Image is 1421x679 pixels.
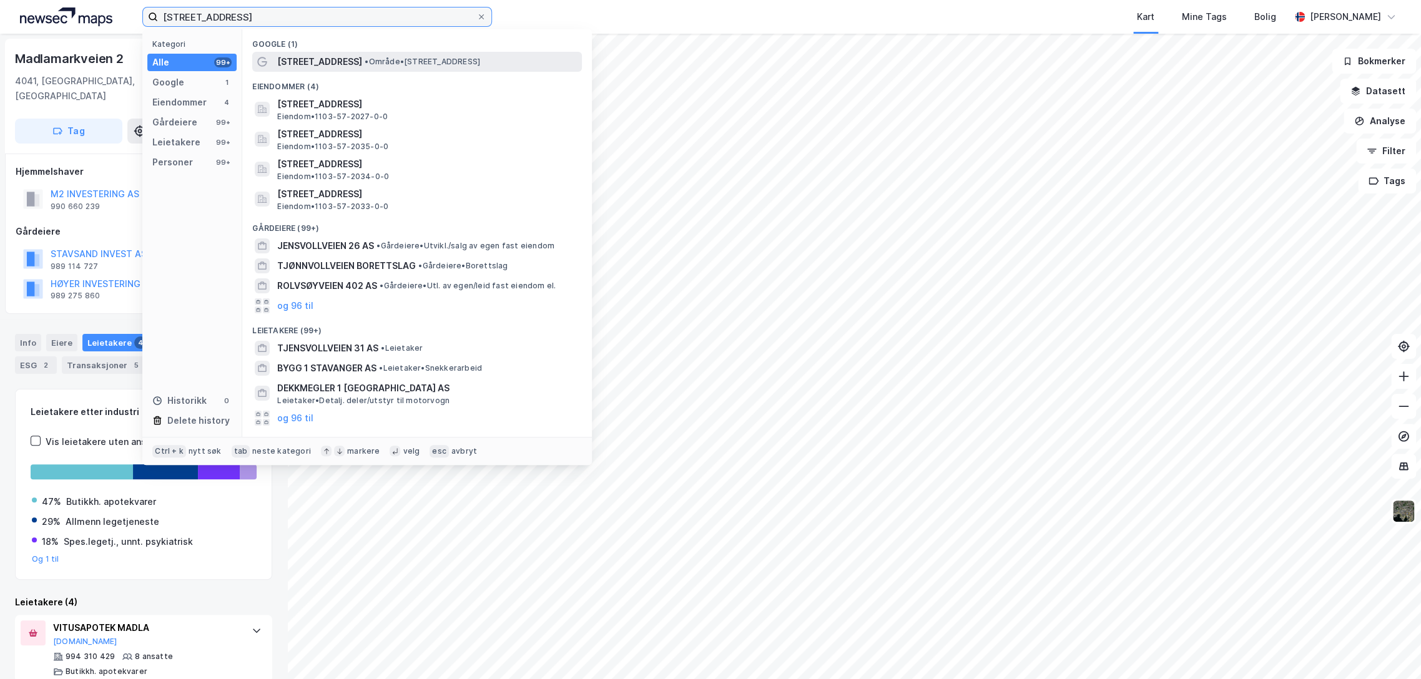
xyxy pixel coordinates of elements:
[152,393,207,408] div: Historikk
[66,514,159,529] div: Allmenn legetjeneste
[1344,109,1416,134] button: Analyse
[134,336,147,349] div: 4
[277,54,362,69] span: [STREET_ADDRESS]
[1310,9,1381,24] div: [PERSON_NAME]
[1254,9,1276,24] div: Bolig
[152,75,184,90] div: Google
[1332,49,1416,74] button: Bokmerker
[214,157,232,167] div: 99+
[277,298,313,313] button: og 96 til
[381,343,423,353] span: Leietaker
[242,213,592,236] div: Gårdeiere (99+)
[1359,619,1421,679] div: Kontrollprogram for chat
[51,291,100,301] div: 989 275 860
[130,359,142,371] div: 5
[380,281,556,291] span: Gårdeiere • Utl. av egen/leid fast eiendom el.
[1358,169,1416,193] button: Tags
[277,361,376,376] span: BYGG 1 STAVANGER AS
[15,119,122,144] button: Tag
[214,117,232,127] div: 99+
[53,620,239,635] div: VITUSAPOTEK MADLA
[277,97,577,112] span: [STREET_ADDRESS]
[277,341,378,356] span: TJENSVOLLVEIEN 31 AS
[53,637,117,647] button: [DOMAIN_NAME]
[1392,499,1415,523] img: 9k=
[16,224,272,239] div: Gårdeiere
[152,39,237,49] div: Kategori
[1137,9,1154,24] div: Kart
[1340,79,1416,104] button: Datasett
[418,261,508,271] span: Gårdeiere • Borettslag
[15,49,126,69] div: Madlamarkveien 2
[277,278,377,293] span: ROLVSØYVEIEN 402 AS
[376,241,380,250] span: •
[32,554,59,564] button: Og 1 til
[64,534,193,549] div: Spes.legetj., unnt. psykiatrisk
[152,55,169,70] div: Alle
[42,534,59,549] div: 18%
[214,57,232,67] div: 99+
[242,72,592,94] div: Eiendommer (4)
[1359,619,1421,679] iframe: Chat Widget
[152,95,207,110] div: Eiendommer
[42,514,61,529] div: 29%
[277,258,416,273] span: TJØNNVOLLVEIEN BORETTSLAG
[232,445,250,457] div: tab
[152,115,197,130] div: Gårdeiere
[365,57,480,67] span: Område • [STREET_ADDRESS]
[381,343,385,353] span: •
[222,77,232,87] div: 1
[15,74,172,104] div: 4041, [GEOGRAPHIC_DATA], [GEOGRAPHIC_DATA]
[62,356,147,374] div: Transaksjoner
[1182,9,1227,24] div: Mine Tags
[167,413,230,428] div: Delete history
[242,428,592,451] div: Personer (99+)
[277,238,374,253] span: JENSVOLLVEIEN 26 AS
[242,316,592,338] div: Leietakere (99+)
[277,381,577,396] span: DEKKMEGLER 1 [GEOGRAPHIC_DATA] AS
[16,164,272,179] div: Hjemmelshaver
[376,241,554,251] span: Gårdeiere • Utvikl./salg av egen fast eiendom
[277,202,388,212] span: Eiendom • 1103-57-2033-0-0
[66,667,147,677] div: Butikkh. apotekvarer
[277,396,450,406] span: Leietaker • Detalj. deler/utstyr til motorvogn
[380,281,383,290] span: •
[277,172,389,182] span: Eiendom • 1103-57-2034-0-0
[158,7,476,26] input: Søk på adresse, matrikkel, gårdeiere, leietakere eller personer
[365,57,368,66] span: •
[135,652,173,662] div: 8 ansatte
[46,334,77,351] div: Eiere
[451,446,477,456] div: avbryt
[51,202,100,212] div: 990 660 239
[15,595,272,610] div: Leietakere (4)
[152,155,193,170] div: Personer
[277,411,313,426] button: og 96 til
[277,112,388,122] span: Eiendom • 1103-57-2027-0-0
[277,127,577,142] span: [STREET_ADDRESS]
[430,445,449,457] div: esc
[82,334,152,351] div: Leietakere
[214,137,232,147] div: 99+
[222,396,232,406] div: 0
[31,404,257,419] div: Leietakere etter industri
[379,363,482,373] span: Leietaker • Snekkerarbeid
[1356,139,1416,164] button: Filter
[42,494,61,509] div: 47%
[66,494,156,509] div: Butikkh. apotekvarer
[189,446,222,456] div: nytt søk
[379,363,383,373] span: •
[277,157,577,172] span: [STREET_ADDRESS]
[39,359,52,371] div: 2
[277,142,388,152] span: Eiendom • 1103-57-2035-0-0
[51,261,98,271] div: 989 114 727
[15,334,41,351] div: Info
[152,135,200,150] div: Leietakere
[242,29,592,52] div: Google (1)
[403,446,420,456] div: velg
[222,97,232,107] div: 4
[277,187,577,202] span: [STREET_ADDRESS]
[252,446,311,456] div: neste kategori
[46,434,164,449] div: Vis leietakere uten ansatte
[347,446,380,456] div: markere
[20,7,112,26] img: logo.a4113a55bc3d86da70a041830d287a7e.svg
